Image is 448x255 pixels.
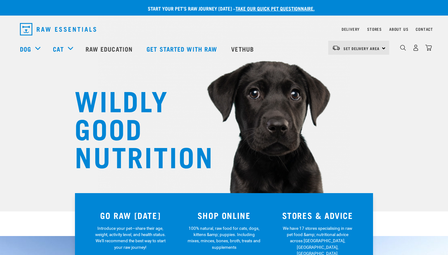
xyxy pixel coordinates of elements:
[94,225,167,251] p: Introduce your pet—share their age, weight, activity level, and health status. We'll recommend th...
[416,28,433,30] a: Contact
[79,36,140,61] a: Raw Education
[20,44,31,53] a: Dog
[367,28,382,30] a: Stores
[87,211,174,220] h3: GO RAW [DATE]
[188,225,261,251] p: 100% natural, raw food for cats, dogs, kittens &amp; puppies. Including mixes, minces, bones, bro...
[343,47,380,49] span: Set Delivery Area
[425,44,432,51] img: home-icon@2x.png
[332,45,340,51] img: van-moving.png
[400,45,406,51] img: home-icon-1@2x.png
[342,28,360,30] a: Delivery
[181,211,267,220] h3: SHOP ONLINE
[389,28,408,30] a: About Us
[413,44,419,51] img: user.png
[140,36,225,61] a: Get started with Raw
[15,21,433,38] nav: dropdown navigation
[225,36,262,61] a: Vethub
[53,44,63,53] a: Cat
[20,23,96,35] img: Raw Essentials Logo
[274,211,361,220] h3: STORES & ADVICE
[75,86,199,169] h1: WILDLY GOOD NUTRITION
[236,7,315,10] a: take our quick pet questionnaire.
